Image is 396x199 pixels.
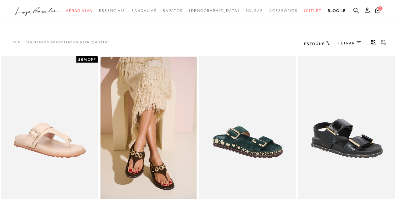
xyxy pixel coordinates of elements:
span: Verão Viva [66,8,93,13]
span: Bolsas [245,8,263,13]
a: noSubCategoriesText [189,5,239,17]
a: categoryNavScreenReaderText [269,5,298,17]
a: categoryNavScreenReaderText [99,5,125,17]
button: Mostrar 4 produtos por linha [369,39,378,48]
a: categoryNavScreenReaderText [245,5,263,17]
a: categoryNavScreenReaderText [131,5,157,17]
span: Essenciais [99,8,125,13]
button: gridText6Desc [379,39,388,48]
a: categoryNavScreenReaderText [304,5,321,17]
a: categoryNavScreenReaderText [66,5,93,17]
span: OFF [88,57,96,62]
span: FILTRAR [337,41,355,46]
span: Sapatos [163,8,183,13]
a: BLOG LB [328,5,346,17]
button: 0 [373,7,382,15]
span: 0 [378,6,383,11]
span: Outlet [304,8,321,13]
: resultados encontrados para "papete" [26,39,110,45]
p: 300 [13,39,21,45]
span: Estoque [304,42,325,46]
strong: 50% [78,57,88,62]
span: Sandálias [131,8,157,13]
span: BLOG LB [328,8,346,13]
span: [DEMOGRAPHIC_DATA] [189,8,239,13]
span: Acessórios [269,8,298,13]
a: categoryNavScreenReaderText [163,5,183,17]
